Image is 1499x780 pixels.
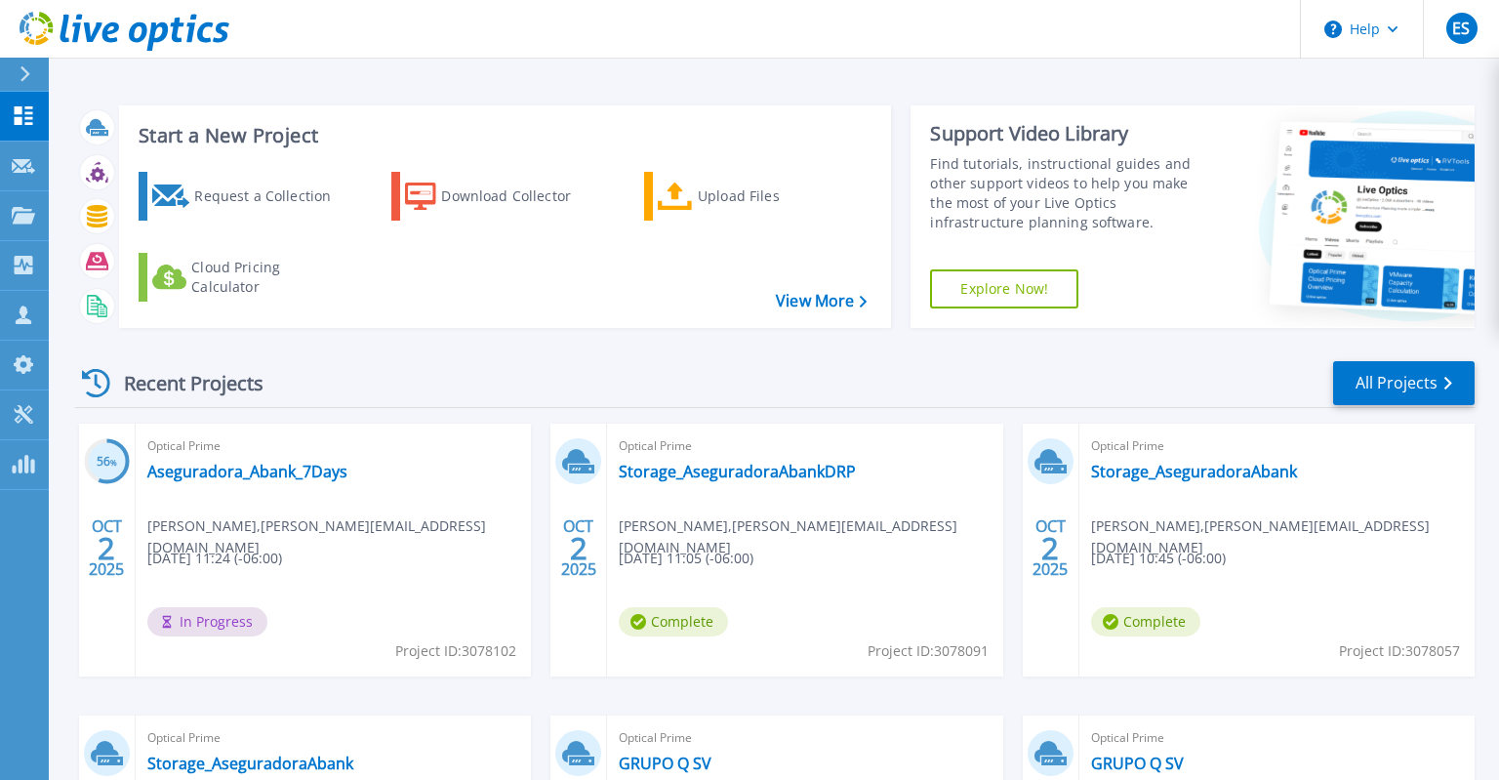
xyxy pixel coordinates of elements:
[395,640,516,662] span: Project ID: 3078102
[147,548,282,569] span: [DATE] 11:24 (-06:00)
[98,540,115,556] span: 2
[619,607,728,636] span: Complete
[930,269,1078,308] a: Explore Now!
[1091,727,1463,749] span: Optical Prime
[868,640,989,662] span: Project ID: 3078091
[619,462,856,481] a: Storage_AseguradoraAbankDRP
[194,177,350,216] div: Request a Collection
[619,435,991,457] span: Optical Prime
[1091,754,1184,773] a: GRUPO Q SV
[139,125,867,146] h3: Start a New Project
[619,515,1002,558] span: [PERSON_NAME] , [PERSON_NAME][EMAIL_ADDRESS][DOMAIN_NAME]
[698,177,854,216] div: Upload Files
[930,154,1213,232] div: Find tutorials, instructional guides and other support videos to help you make the most of your L...
[1339,640,1460,662] span: Project ID: 3078057
[84,451,130,473] h3: 56
[191,258,347,297] div: Cloud Pricing Calculator
[1091,548,1226,569] span: [DATE] 10:45 (-06:00)
[1041,540,1059,556] span: 2
[110,457,117,468] span: %
[1452,21,1470,36] span: ES
[147,462,347,481] a: Aseguradora_Abank_7Days
[391,172,609,221] a: Download Collector
[1091,435,1463,457] span: Optical Prime
[1032,513,1069,584] div: OCT 2025
[147,754,353,773] a: Storage_AseguradoraAbank
[75,359,290,407] div: Recent Projects
[619,727,991,749] span: Optical Prime
[147,435,519,457] span: Optical Prime
[441,177,597,216] div: Download Collector
[619,754,711,773] a: GRUPO Q SV
[1091,515,1475,558] span: [PERSON_NAME] , [PERSON_NAME][EMAIL_ADDRESS][DOMAIN_NAME]
[1091,607,1200,636] span: Complete
[139,172,356,221] a: Request a Collection
[1091,462,1297,481] a: Storage_AseguradoraAbank
[776,292,867,310] a: View More
[147,515,531,558] span: [PERSON_NAME] , [PERSON_NAME][EMAIL_ADDRESS][DOMAIN_NAME]
[147,607,267,636] span: In Progress
[88,513,125,584] div: OCT 2025
[570,540,587,556] span: 2
[930,121,1213,146] div: Support Video Library
[1333,361,1475,405] a: All Projects
[560,513,597,584] div: OCT 2025
[619,548,753,569] span: [DATE] 11:05 (-06:00)
[147,727,519,749] span: Optical Prime
[644,172,862,221] a: Upload Files
[139,253,356,302] a: Cloud Pricing Calculator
